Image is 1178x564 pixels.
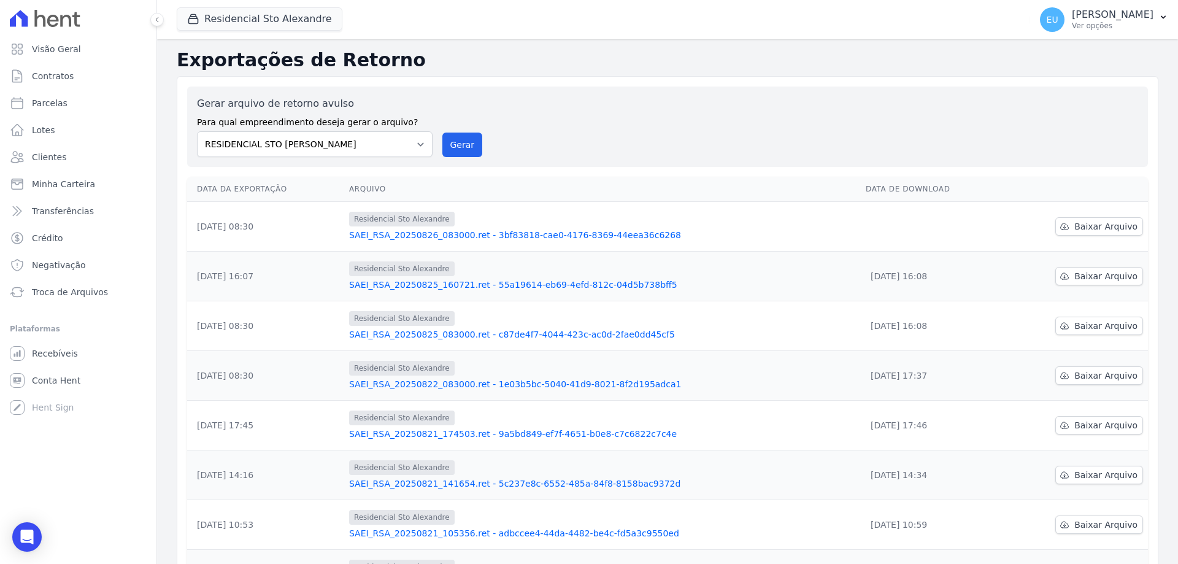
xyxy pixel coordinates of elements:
td: [DATE] 08:30 [187,351,344,401]
a: Baixar Arquivo [1055,217,1143,236]
th: Data de Download [861,177,1002,202]
label: Para qual empreendimento deseja gerar o arquivo? [197,111,433,129]
span: Crédito [32,232,63,244]
a: Contratos [5,64,152,88]
a: SAEI_RSA_20250822_083000.ret - 1e03b5bc-5040-41d9-8021-8f2d195adca1 [349,378,856,390]
span: Baixar Arquivo [1074,270,1138,282]
p: Ver opções [1072,21,1153,31]
td: [DATE] 08:30 [187,301,344,351]
label: Gerar arquivo de retorno avulso [197,96,433,111]
a: SAEI_RSA_20250825_083000.ret - c87de4f7-4044-423c-ac0d-2fae0dd45cf5 [349,328,856,341]
span: Residencial Sto Alexandre [349,460,455,475]
p: [PERSON_NAME] [1072,9,1153,21]
td: [DATE] 16:07 [187,252,344,301]
span: Transferências [32,205,94,217]
span: Negativação [32,259,86,271]
a: SAEI_RSA_20250826_083000.ret - 3bf83818-cae0-4176-8369-44eea36c6268 [349,229,856,241]
span: Residencial Sto Alexandre [349,261,455,276]
span: Baixar Arquivo [1074,220,1138,233]
span: Contratos [32,70,74,82]
h2: Exportações de Retorno [177,49,1158,71]
span: Visão Geral [32,43,81,55]
button: EU [PERSON_NAME] Ver opções [1030,2,1178,37]
td: [DATE] 08:30 [187,202,344,252]
a: Parcelas [5,91,152,115]
th: Data da Exportação [187,177,344,202]
a: Troca de Arquivos [5,280,152,304]
a: SAEI_RSA_20250821_105356.ret - adbccee4-44da-4482-be4c-fd5a3c9550ed [349,527,856,539]
a: Visão Geral [5,37,152,61]
a: Recebíveis [5,341,152,366]
span: Recebíveis [32,347,78,360]
span: EU [1047,15,1058,24]
span: Baixar Arquivo [1074,469,1138,481]
div: Plataformas [10,322,147,336]
a: Baixar Arquivo [1055,317,1143,335]
button: Gerar [442,133,483,157]
span: Troca de Arquivos [32,286,108,298]
a: Minha Carteira [5,172,152,196]
span: Minha Carteira [32,178,95,190]
a: Negativação [5,253,152,277]
a: Baixar Arquivo [1055,267,1143,285]
span: Baixar Arquivo [1074,519,1138,531]
span: Clientes [32,151,66,163]
a: Crédito [5,226,152,250]
a: Baixar Arquivo [1055,466,1143,484]
div: Open Intercom Messenger [12,522,42,552]
td: [DATE] 14:34 [861,450,1002,500]
span: Parcelas [32,97,67,109]
span: Residencial Sto Alexandre [349,212,455,226]
td: [DATE] 17:46 [861,401,1002,450]
span: Residencial Sto Alexandre [349,510,455,525]
td: [DATE] 16:08 [861,301,1002,351]
td: [DATE] 10:53 [187,500,344,550]
span: Residencial Sto Alexandre [349,361,455,376]
a: Lotes [5,118,152,142]
a: SAEI_RSA_20250825_160721.ret - 55a19614-eb69-4efd-812c-04d5b738bff5 [349,279,856,291]
button: Residencial Sto Alexandre [177,7,342,31]
a: SAEI_RSA_20250821_141654.ret - 5c237e8c-6552-485a-84f8-8158bac9372d [349,477,856,490]
td: [DATE] 10:59 [861,500,1002,550]
span: Conta Hent [32,374,80,387]
span: Residencial Sto Alexandre [349,311,455,326]
a: SAEI_RSA_20250821_174503.ret - 9a5bd849-ef7f-4651-b0e8-c7c6822c7c4e [349,428,856,440]
th: Arquivo [344,177,861,202]
a: Transferências [5,199,152,223]
td: [DATE] 16:08 [861,252,1002,301]
a: Baixar Arquivo [1055,516,1143,534]
span: Lotes [32,124,55,136]
a: Baixar Arquivo [1055,366,1143,385]
a: Baixar Arquivo [1055,416,1143,435]
a: Clientes [5,145,152,169]
td: [DATE] 17:37 [861,351,1002,401]
td: [DATE] 14:16 [187,450,344,500]
span: Baixar Arquivo [1074,419,1138,431]
a: Conta Hent [5,368,152,393]
span: Residencial Sto Alexandre [349,411,455,425]
span: Baixar Arquivo [1074,369,1138,382]
span: Baixar Arquivo [1074,320,1138,332]
td: [DATE] 17:45 [187,401,344,450]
